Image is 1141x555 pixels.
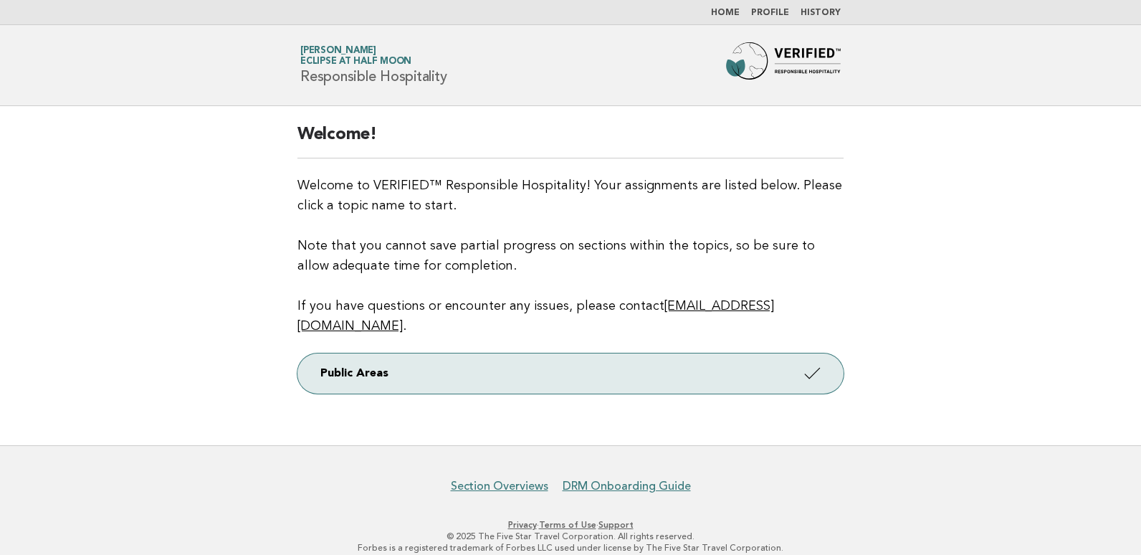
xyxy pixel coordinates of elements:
p: © 2025 The Five Star Travel Corporation. All rights reserved. [132,531,1009,542]
h2: Welcome! [297,123,844,158]
a: Public Areas [297,354,844,394]
a: DRM Onboarding Guide [563,479,691,493]
p: Forbes is a registered trademark of Forbes LLC used under license by The Five Star Travel Corpora... [132,542,1009,554]
p: · · [132,519,1009,531]
a: Profile [751,9,789,17]
a: [PERSON_NAME]Eclipse at Half Moon [300,46,411,66]
a: History [801,9,841,17]
img: Forbes Travel Guide [726,42,841,88]
a: Privacy [508,520,537,530]
span: Eclipse at Half Moon [300,57,411,67]
a: Home [711,9,740,17]
h1: Responsible Hospitality [300,47,447,84]
a: Terms of Use [539,520,596,530]
a: Support [598,520,634,530]
p: Welcome to VERIFIED™ Responsible Hospitality! Your assignments are listed below. Please click a t... [297,176,844,336]
a: Section Overviews [451,479,548,493]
